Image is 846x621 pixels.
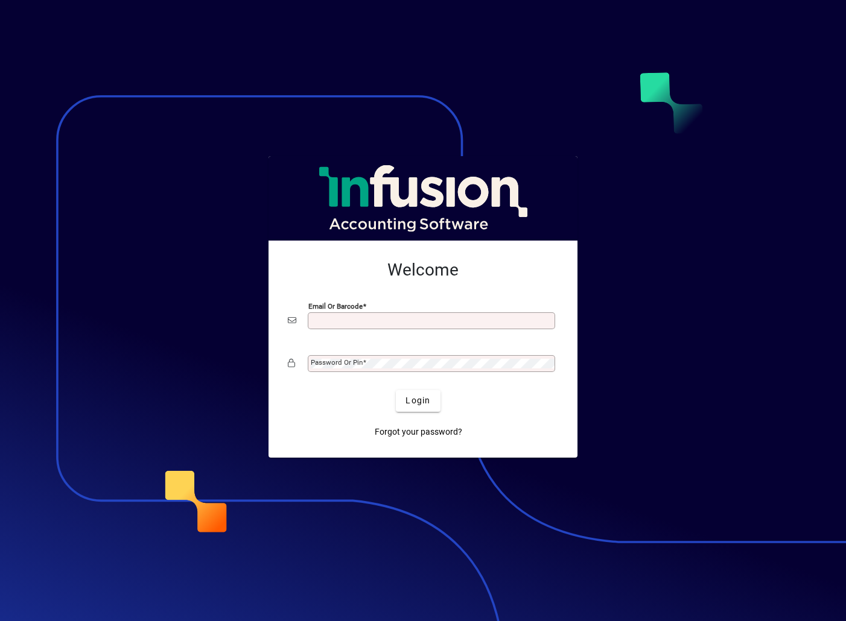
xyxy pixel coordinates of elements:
[311,358,363,367] mat-label: Password or Pin
[288,260,558,280] h2: Welcome
[396,390,440,412] button: Login
[375,426,462,438] span: Forgot your password?
[370,421,467,443] a: Forgot your password?
[308,301,363,310] mat-label: Email or Barcode
[406,394,430,407] span: Login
